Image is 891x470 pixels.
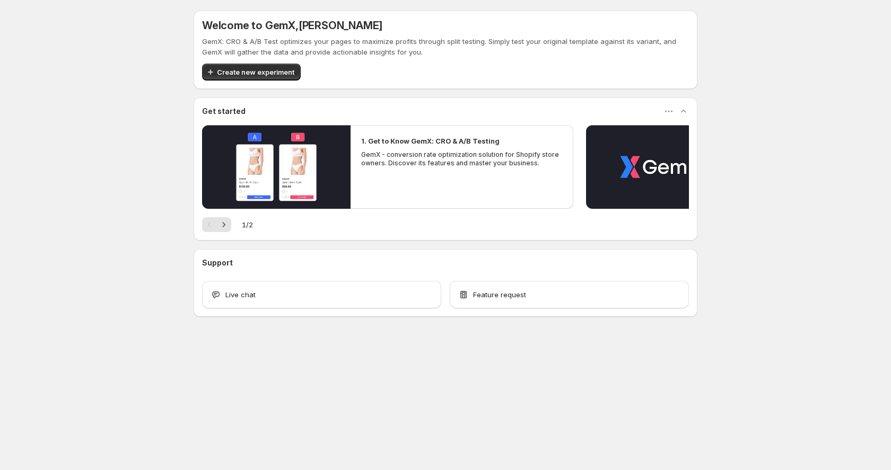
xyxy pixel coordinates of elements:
button: Play video [586,125,735,209]
p: GemX: CRO & A/B Test optimizes your pages to maximize profits through split testing. Simply test ... [202,36,689,57]
span: Feature request [473,289,526,300]
span: Live chat [225,289,256,300]
button: Create new experiment [202,64,301,81]
nav: Pagination [202,217,231,232]
button: Next [216,217,231,232]
h2: 1. Get to Know GemX: CRO & A/B Testing [361,136,500,146]
h5: Welcome to GemX [202,19,382,32]
h3: Support [202,258,233,268]
span: Create new experiment [217,67,294,77]
p: GemX - conversion rate optimization solution for Shopify store owners. Discover its features and ... [361,150,563,167]
button: Play video [202,125,351,209]
span: , [PERSON_NAME] [295,19,382,32]
span: 1 / 2 [242,219,253,230]
h3: Get started [202,106,246,117]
